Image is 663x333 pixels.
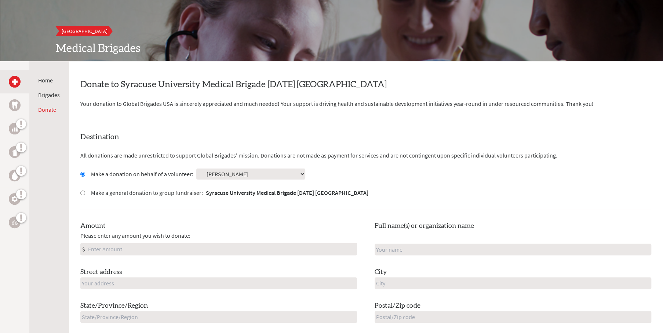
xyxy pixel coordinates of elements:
a: Water [9,170,21,181]
p: All donations are made unrestricted to support Global Brigades' mission. Donations are not made a... [80,151,651,160]
span: [GEOGRAPHIC_DATA] [62,28,108,34]
label: Make a general donation to group fundraiser: [91,188,368,197]
label: City [375,267,387,277]
a: Engineering [9,193,21,205]
label: Postal/Zip code [375,301,420,311]
label: State/Province/Region [80,301,148,311]
label: Full name(s) or organization name [375,221,474,231]
input: Postal/Zip code [375,311,651,323]
input: State/Province/Region [80,311,357,323]
li: Donate [38,105,60,114]
a: Donate [38,106,56,113]
img: Public Health [12,148,18,156]
h2: Donate to Syracuse University Medical Brigade [DATE] [GEOGRAPHIC_DATA] [80,79,651,90]
li: Home [38,76,60,85]
a: Home [38,77,53,84]
label: Street address [80,267,122,277]
a: Brigades [38,91,60,99]
input: Your address [80,277,357,289]
img: Water [12,171,18,180]
img: Legal Empowerment [12,220,18,225]
input: Enter Amount [87,243,357,255]
h4: Destination [80,132,651,142]
img: Engineering [12,196,18,202]
strong: Syracuse University Medical Brigade [DATE] [GEOGRAPHIC_DATA] [206,189,368,196]
div: $ [81,243,87,255]
h2: Medical Brigades [56,42,608,55]
label: Make a donation on behalf of a volunteer: [91,170,193,178]
img: Business [12,126,18,132]
span: Please enter any amount you wish to donate: [80,231,190,240]
a: Public Health [9,146,21,158]
label: Amount [80,221,106,231]
input: Your name [375,244,651,255]
input: City [375,277,651,289]
a: [GEOGRAPHIC_DATA] [56,26,113,36]
img: Dental [12,101,18,108]
p: Your donation to Global Brigades USA is sincerely appreciated and much needed! Your support is dr... [80,99,651,108]
a: Dental [9,99,21,111]
img: Medical [12,79,18,85]
a: Medical [9,76,21,88]
a: Legal Empowerment [9,217,21,228]
a: Business [9,123,21,134]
